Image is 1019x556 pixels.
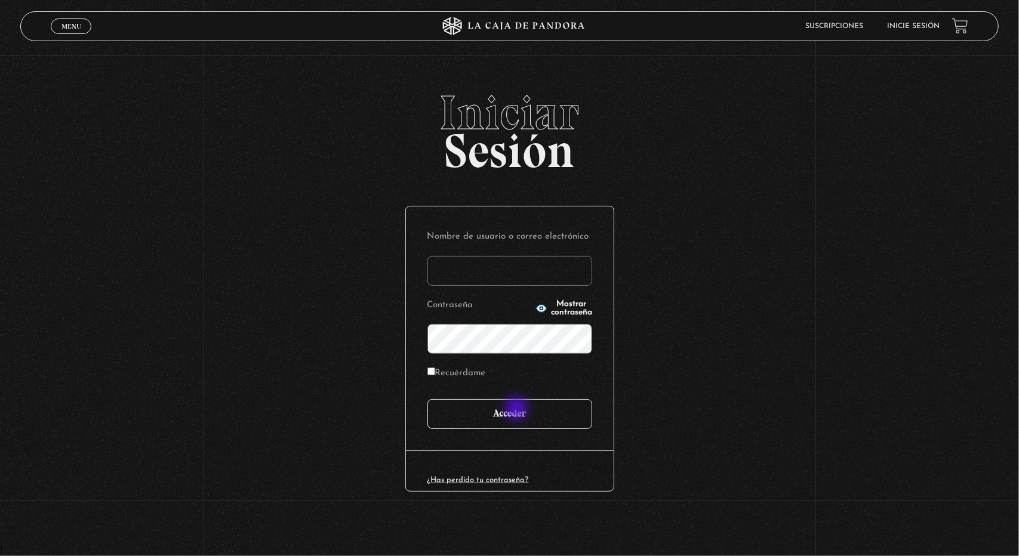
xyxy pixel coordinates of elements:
input: Recuérdame [427,367,435,375]
a: Inicie sesión [888,23,940,30]
span: Mostrar contraseña [551,300,592,317]
a: Suscripciones [806,23,864,30]
label: Contraseña [427,296,532,315]
span: Cerrar [57,32,85,41]
button: Mostrar contraseña [535,300,592,317]
a: ¿Has perdido tu contraseña? [427,476,529,484]
a: View your shopping cart [952,18,968,34]
h2: Sesión [20,89,999,165]
span: Iniciar [20,89,999,137]
input: Acceder [427,399,592,429]
label: Nombre de usuario o correo electrónico [427,228,592,246]
span: Menu [61,23,81,30]
label: Recuérdame [427,365,486,383]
